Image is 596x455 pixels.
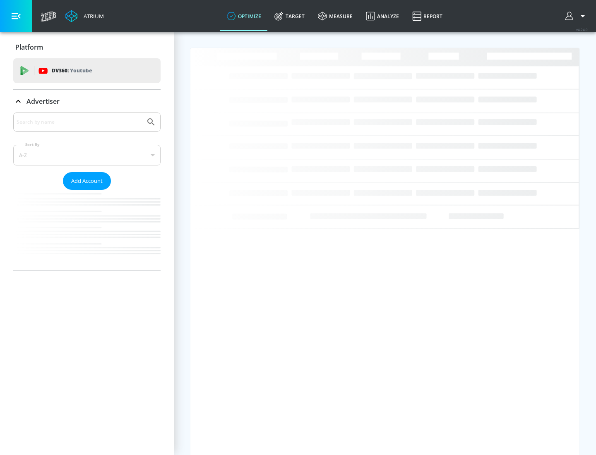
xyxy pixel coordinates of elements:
a: Atrium [65,10,104,22]
div: A-Z [13,145,161,165]
div: Platform [13,36,161,59]
a: Report [406,1,449,31]
div: Atrium [80,12,104,20]
div: Advertiser [13,113,161,270]
label: Sort By [24,142,41,147]
a: Target [268,1,311,31]
input: Search by name [17,117,142,127]
div: Advertiser [13,90,161,113]
nav: list of Advertiser [13,190,161,270]
div: DV360: Youtube [13,58,161,83]
span: Add Account [71,176,103,186]
p: Youtube [70,66,92,75]
p: Platform [15,43,43,52]
a: optimize [220,1,268,31]
a: measure [311,1,359,31]
p: DV360: [52,66,92,75]
button: Add Account [63,172,111,190]
a: Analyze [359,1,406,31]
p: Advertiser [26,97,60,106]
span: v 4.24.0 [576,27,588,32]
